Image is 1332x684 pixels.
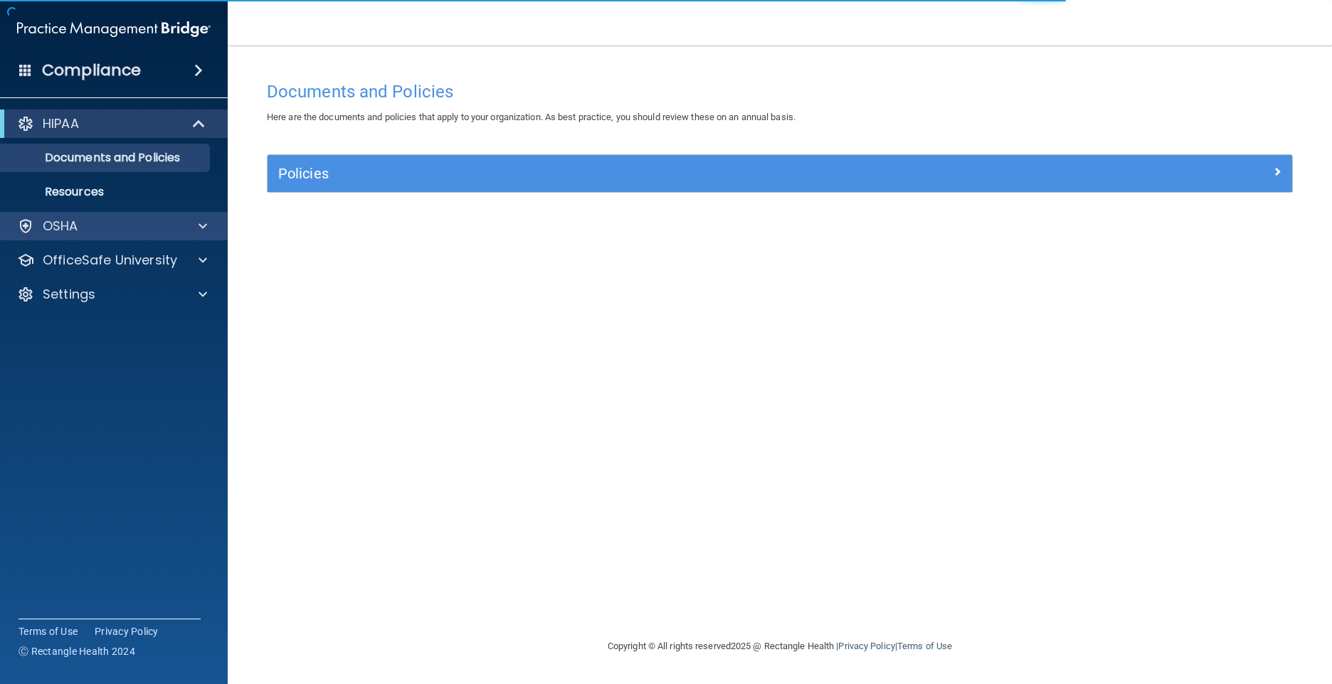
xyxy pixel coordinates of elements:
[278,166,1025,181] h5: Policies
[17,218,207,235] a: OSHA
[43,218,78,235] p: OSHA
[278,162,1281,185] a: Policies
[18,624,78,638] a: Terms of Use
[17,286,207,303] a: Settings
[43,115,79,132] p: HIPAA
[17,252,207,269] a: OfficeSafe University
[17,115,206,132] a: HIPAA
[9,151,203,165] p: Documents and Policies
[838,641,894,651] a: Privacy Policy
[95,624,159,638] a: Privacy Policy
[9,185,203,199] p: Resources
[267,112,795,122] span: Here are the documents and policies that apply to your organization. As best practice, you should...
[42,60,141,80] h4: Compliance
[267,82,1293,101] h4: Documents and Policies
[1086,583,1315,640] iframe: Drift Widget Chat Controller
[43,286,95,303] p: Settings
[520,624,1040,669] div: Copyright © All rights reserved 2025 @ Rectangle Health | |
[43,252,177,269] p: OfficeSafe University
[18,644,135,658] span: Ⓒ Rectangle Health 2024
[897,641,952,651] a: Terms of Use
[17,15,211,43] img: PMB logo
